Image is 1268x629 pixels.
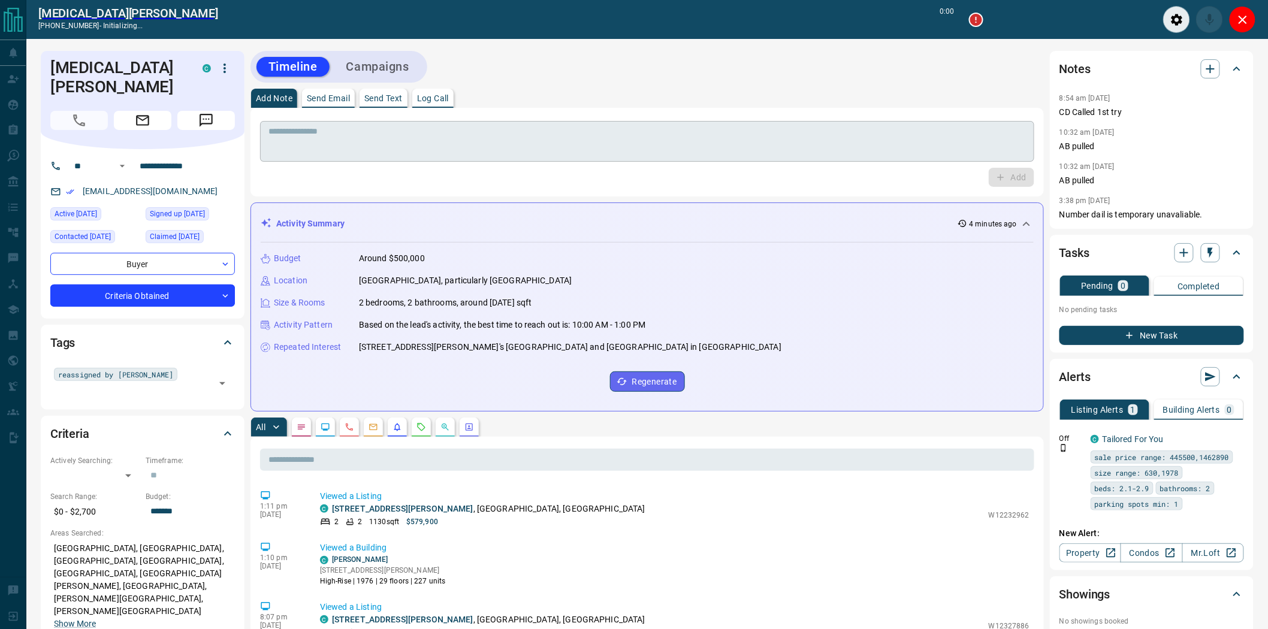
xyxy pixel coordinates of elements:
[261,213,1034,235] div: Activity Summary4 minutes ago
[50,528,235,539] p: Areas Searched:
[256,94,292,102] p: Add Note
[1059,238,1244,267] div: Tasks
[1131,406,1136,414] p: 1
[1095,451,1229,463] span: sale price range: 445500,1462890
[332,555,388,564] a: [PERSON_NAME]
[359,274,572,287] p: [GEOGRAPHIC_DATA], particularly [GEOGRAPHIC_DATA]
[610,371,685,392] button: Regenerate
[66,188,74,196] svg: Email Verified
[260,502,302,510] p: 1:11 pm
[50,419,235,448] div: Criteria
[276,217,345,230] p: Activity Summary
[50,502,140,522] p: $0 - $2,700
[260,510,302,519] p: [DATE]
[440,422,450,432] svg: Opportunities
[260,562,302,570] p: [DATE]
[1059,140,1244,153] p: AB pulled
[115,159,129,173] button: Open
[1095,498,1179,510] span: parking spots min: 1
[50,58,185,96] h1: [MEDICAL_DATA][PERSON_NAME]
[1059,196,1110,205] p: 3:38 pm [DATE]
[50,230,140,247] div: Wed Mar 26 2025
[1095,482,1149,494] span: beds: 2.1-2.9
[320,504,328,513] div: condos.ca
[320,556,328,564] div: condos.ca
[1182,543,1244,563] a: Mr.Loft
[1091,435,1099,443] div: condos.ca
[38,6,218,20] a: [MEDICAL_DATA][PERSON_NAME]
[1178,282,1220,291] p: Completed
[1059,326,1244,345] button: New Task
[359,297,532,309] p: 2 bedrooms, 2 bathrooms, around [DATE] sqft
[359,252,425,265] p: Around $500,000
[1059,174,1244,187] p: AB pulled
[1095,467,1179,479] span: size range: 630,1978
[114,111,171,130] span: Email
[1059,59,1091,78] h2: Notes
[1059,616,1244,627] p: No showings booked
[332,613,645,626] p: , [GEOGRAPHIC_DATA], [GEOGRAPHIC_DATA]
[83,186,218,196] a: [EMAIL_ADDRESS][DOMAIN_NAME]
[150,231,200,243] span: Claimed [DATE]
[970,219,1017,229] p: 4 minutes ago
[260,554,302,562] p: 1:10 pm
[146,491,235,502] p: Budget:
[214,375,231,392] button: Open
[416,422,426,432] svg: Requests
[58,368,173,380] span: reassigned by [PERSON_NAME]
[146,207,235,224] div: Sun Mar 03 2019
[1059,580,1244,609] div: Showings
[307,94,350,102] p: Send Email
[274,274,307,287] p: Location
[50,328,235,357] div: Tags
[1059,128,1115,137] p: 10:32 am [DATE]
[417,94,449,102] p: Log Call
[1059,585,1110,604] h2: Showings
[320,576,446,586] p: High-Rise | 1976 | 29 floors | 227 units
[332,615,473,624] a: [STREET_ADDRESS][PERSON_NAME]
[38,20,218,31] p: [PHONE_NUMBER] -
[364,94,403,102] p: Send Text
[321,422,330,432] svg: Lead Browsing Activity
[1081,282,1113,290] p: Pending
[274,319,333,331] p: Activity Pattern
[1160,482,1210,494] span: bathrooms: 2
[177,111,235,130] span: Message
[203,64,211,72] div: condos.ca
[332,504,473,513] a: [STREET_ADDRESS][PERSON_NAME]
[1229,6,1256,33] div: Close
[1227,406,1232,414] p: 0
[320,565,446,576] p: [STREET_ADDRESS][PERSON_NAME]
[50,491,140,502] p: Search Range:
[1059,433,1083,444] p: Off
[1059,301,1244,319] p: No pending tasks
[1071,406,1124,414] p: Listing Alerts
[103,22,143,30] span: initializing...
[274,297,325,309] p: Size & Rooms
[146,455,235,466] p: Timeframe:
[50,424,89,443] h2: Criteria
[1163,406,1220,414] p: Building Alerts
[1121,543,1182,563] a: Condos
[940,6,955,33] p: 0:00
[320,601,1030,613] p: Viewed a Listing
[50,285,235,307] div: Criteria Obtained
[1196,6,1223,33] div: Mute
[358,516,362,527] p: 2
[406,516,438,527] p: $579,900
[332,503,645,515] p: , [GEOGRAPHIC_DATA], [GEOGRAPHIC_DATA]
[1059,162,1115,171] p: 10:32 am [DATE]
[1059,527,1244,540] p: New Alert:
[55,231,111,243] span: Contacted [DATE]
[320,490,1030,503] p: Viewed a Listing
[260,613,302,621] p: 8:07 pm
[297,422,306,432] svg: Notes
[50,111,108,130] span: Call
[359,319,645,331] p: Based on the lead's activity, the best time to reach out is: 10:00 AM - 1:00 PM
[320,615,328,624] div: condos.ca
[1059,362,1244,391] div: Alerts
[55,208,97,220] span: Active [DATE]
[256,57,330,77] button: Timeline
[393,422,402,432] svg: Listing Alerts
